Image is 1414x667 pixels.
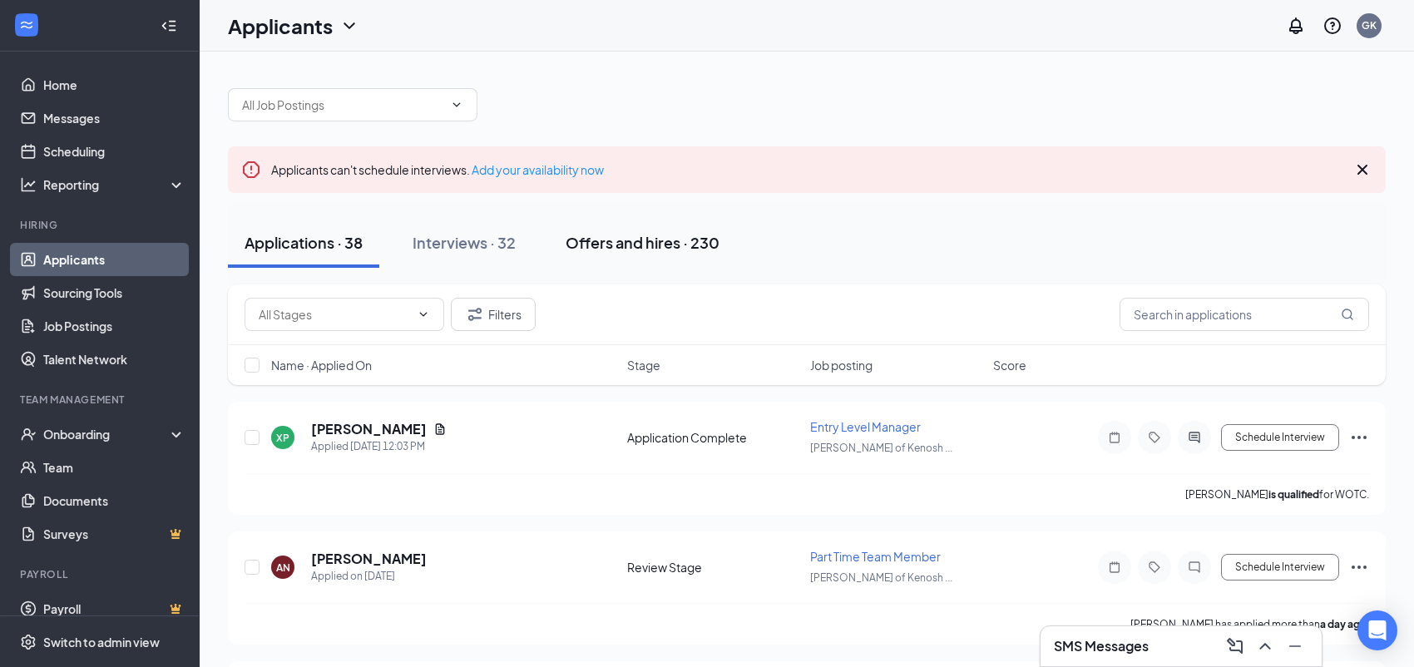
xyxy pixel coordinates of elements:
input: All Stages [259,305,410,324]
svg: ChevronDown [417,308,430,321]
span: [PERSON_NAME] of Kenosh ... [810,571,952,584]
div: XP [276,431,289,445]
h3: SMS Messages [1054,637,1149,655]
div: AN [276,561,290,575]
svg: ActiveChat [1184,431,1204,444]
span: Stage [627,357,660,373]
svg: Minimize [1285,636,1305,656]
div: GK [1362,18,1377,32]
b: is qualified [1268,488,1319,501]
div: Review Stage [627,559,800,576]
svg: ChatInactive [1184,561,1204,574]
div: Interviews · 32 [413,232,516,253]
svg: Settings [20,634,37,650]
span: [PERSON_NAME] of Kenosh ... [810,442,952,454]
button: Minimize [1282,633,1308,660]
input: Search in applications [1120,298,1369,331]
svg: ComposeMessage [1225,636,1245,656]
svg: Document [433,422,447,436]
svg: Tag [1145,561,1164,574]
a: Team [43,451,185,484]
button: Filter Filters [451,298,536,331]
div: Payroll [20,567,182,581]
h5: [PERSON_NAME] [311,550,427,568]
span: Job posting [810,357,873,373]
h5: [PERSON_NAME] [311,420,427,438]
div: Switch to admin view [43,634,160,650]
span: Score [993,357,1026,373]
span: Entry Level Manager [810,419,921,434]
a: Home [43,68,185,101]
svg: MagnifyingGlass [1341,308,1354,321]
svg: QuestionInfo [1323,16,1342,36]
span: Applicants can't schedule interviews. [271,162,604,177]
a: Messages [43,101,185,135]
svg: Tag [1145,431,1164,444]
input: All Job Postings [242,96,443,114]
svg: Note [1105,561,1125,574]
a: Job Postings [43,309,185,343]
svg: ChevronDown [339,16,359,36]
a: PayrollCrown [43,592,185,625]
a: Scheduling [43,135,185,168]
svg: Cross [1352,160,1372,180]
h1: Applicants [228,12,333,40]
a: SurveysCrown [43,517,185,551]
svg: UserCheck [20,426,37,442]
p: [PERSON_NAME] for WOTC. [1185,487,1369,501]
span: Part Time Team Member [810,549,941,564]
div: Application Complete [627,429,800,446]
div: Applied on [DATE] [311,568,427,585]
svg: Ellipses [1349,557,1369,577]
a: Talent Network [43,343,185,376]
svg: ChevronUp [1255,636,1275,656]
p: [PERSON_NAME] has applied more than . [1130,617,1369,631]
button: Schedule Interview [1221,554,1339,581]
button: Schedule Interview [1221,424,1339,451]
svg: ChevronDown [450,98,463,111]
div: Team Management [20,393,182,407]
button: ComposeMessage [1222,633,1248,660]
a: Add your availability now [472,162,604,177]
svg: Collapse [161,17,177,34]
div: Reporting [43,176,186,193]
div: Offers and hires · 230 [566,232,719,253]
a: Applicants [43,243,185,276]
svg: Filter [465,304,485,324]
svg: Error [241,160,261,180]
svg: Notifications [1286,16,1306,36]
a: Documents [43,484,185,517]
span: Name · Applied On [271,357,372,373]
svg: Note [1105,431,1125,444]
div: Open Intercom Messenger [1357,610,1397,650]
svg: Ellipses [1349,427,1369,447]
b: a day ago [1320,618,1367,630]
button: ChevronUp [1252,633,1278,660]
div: Applied [DATE] 12:03 PM [311,438,447,455]
div: Hiring [20,218,182,232]
a: Sourcing Tools [43,276,185,309]
div: Applications · 38 [245,232,363,253]
svg: Analysis [20,176,37,193]
svg: WorkstreamLogo [18,17,35,33]
div: Onboarding [43,426,171,442]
